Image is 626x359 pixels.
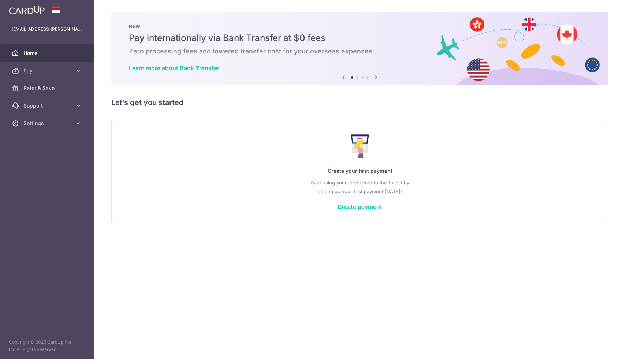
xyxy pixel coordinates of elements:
[129,64,219,72] a: Learn more about Bank Transfer
[129,47,591,56] h6: Zero processing fees and lowered transfer cost for your overseas expenses
[338,203,382,210] a: Create payment
[126,167,593,175] p: Create your first payment
[9,6,45,15] img: CardUp
[126,178,593,196] p: Start using your credit card to the fullest by setting up your first payment [DATE]!
[129,23,591,29] p: NEW
[23,67,72,74] span: Pay
[23,120,72,127] span: Settings
[12,26,82,33] p: [EMAIL_ADDRESS][PERSON_NAME][DOMAIN_NAME]
[23,102,72,109] span: Support
[111,12,608,85] img: Bank transfer banner
[111,97,608,108] h5: Let’s get you started
[23,49,72,57] span: Home
[351,134,369,158] img: Make Payment
[23,85,72,92] span: Refer & Save
[129,32,591,44] h5: Pay internationally via Bank Transfer at $0 fees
